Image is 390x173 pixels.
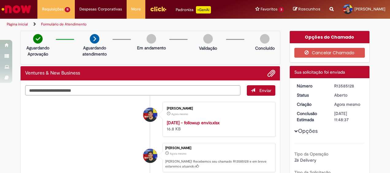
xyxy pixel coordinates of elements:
[25,143,275,172] li: Felipe Yuji Hatanaka
[292,101,330,107] dt: Criação
[25,71,80,76] h2: Ventures & New Business Histórico de tíquete
[150,4,166,13] img: click_logo_yellow_360x200.png
[294,157,316,163] span: Zé Delivery
[143,108,157,122] div: Felipe Yuji Hatanaka
[5,19,255,30] ul: Trilhas de página
[196,6,211,13] p: +GenAi
[279,7,284,12] span: 3
[203,34,213,44] img: img-circle-grey.png
[170,152,186,156] time: 01/10/2025 10:48:30
[167,120,220,125] a: [DATE] - followup envio.xlsx
[90,34,99,44] img: arrow-next.png
[294,151,328,157] b: Tipo da Operação
[261,6,277,12] span: Favoritos
[65,7,70,12] span: 11
[292,110,330,123] dt: Conclusão Estimada
[298,6,320,12] span: Rascunhos
[259,88,271,93] span: Enviar
[165,159,272,169] p: [PERSON_NAME]! Recebemos seu chamado R13585128 e em breve estaremos atuando.
[294,48,365,58] button: Cancelar Chamado
[137,45,166,51] p: Em andamento
[247,85,275,96] button: Enviar
[165,146,272,150] div: [PERSON_NAME]
[255,45,275,51] p: Concluído
[199,45,217,51] p: Validação
[23,45,53,57] p: Aguardando Aprovação
[79,6,122,12] span: Despesas Corporativas
[354,6,385,12] span: [PERSON_NAME]
[334,92,363,98] div: Aberto
[334,102,360,107] time: 01/10/2025 10:48:30
[290,31,370,43] div: Opções do Chamado
[42,6,63,12] span: Requisições
[131,6,141,12] span: More
[334,102,360,107] span: Agora mesmo
[167,120,269,132] div: 16.8 KB
[334,101,363,107] div: 01/10/2025 10:48:30
[292,83,330,89] dt: Número
[267,69,275,77] button: Adicionar anexos
[25,85,240,95] textarea: Digite sua mensagem aqui...
[170,152,186,156] span: Agora mesmo
[80,45,109,57] p: Aguardando atendimento
[143,149,157,163] div: Felipe Yuji Hatanaka
[176,6,211,13] div: Padroniza
[171,112,188,116] time: 01/10/2025 10:48:27
[33,34,43,44] img: check-circle-green.png
[147,34,156,44] img: img-circle-grey.png
[260,34,270,44] img: img-circle-grey.png
[334,83,363,89] div: R13585128
[293,6,320,12] a: Rascunhos
[294,69,345,75] span: Sua solicitação foi enviada
[41,22,86,27] a: Formulário de Atendimento
[292,92,330,98] dt: Status
[1,3,32,15] img: ServiceNow
[171,112,188,116] span: Agora mesmo
[167,107,269,110] div: [PERSON_NAME]
[7,22,28,27] a: Página inicial
[334,110,363,123] div: [DATE] 11:48:37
